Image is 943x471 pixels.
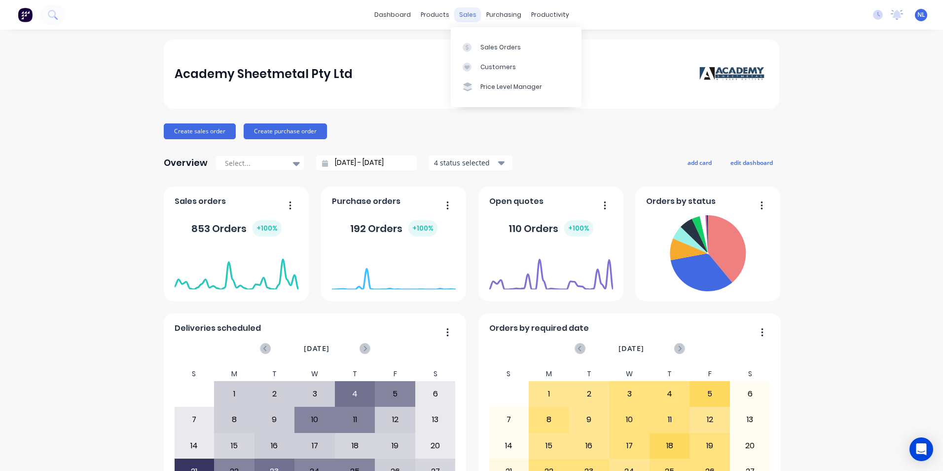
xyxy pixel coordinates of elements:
[215,382,254,406] div: 1
[175,433,214,458] div: 14
[681,156,718,169] button: add card
[690,407,729,432] div: 12
[429,156,512,170] button: 4 status selected
[650,433,689,458] div: 18
[191,220,282,236] div: 853 Orders
[254,367,295,381] div: T
[215,407,254,432] div: 8
[375,407,415,432] div: 12
[375,433,415,458] div: 19
[489,367,529,381] div: S
[909,437,933,461] div: Open Intercom Messenger
[610,382,649,406] div: 3
[335,367,375,381] div: T
[369,7,416,22] a: dashboard
[375,367,415,381] div: F
[699,67,768,81] img: Academy Sheetmetal Pty Ltd
[295,433,334,458] div: 17
[724,156,779,169] button: edit dashboard
[294,367,335,381] div: W
[564,220,593,236] div: + 100 %
[175,64,353,84] div: Academy Sheetmetal Pty Ltd
[529,382,569,406] div: 1
[508,220,593,236] div: 110 Orders
[690,382,729,406] div: 5
[18,7,33,22] img: Factory
[570,407,609,432] div: 9
[454,7,481,22] div: sales
[174,367,215,381] div: S
[489,196,544,207] span: Open quotes
[481,7,526,22] div: purchasing
[332,196,400,207] span: Purchase orders
[610,433,649,458] div: 17
[164,153,208,173] div: Overview
[646,196,716,207] span: Orders by status
[416,433,455,458] div: 20
[375,382,415,406] div: 5
[689,367,730,381] div: F
[730,433,770,458] div: 20
[416,7,454,22] div: products
[214,367,254,381] div: M
[480,63,516,72] div: Customers
[215,433,254,458] div: 15
[451,77,581,97] a: Price Level Manager
[480,82,542,91] div: Price Level Manager
[650,367,690,381] div: T
[350,220,437,236] div: 192 Orders
[434,157,496,168] div: 4 status selected
[175,407,214,432] div: 7
[489,407,529,432] div: 7
[408,220,437,236] div: + 100 %
[569,367,610,381] div: T
[255,382,294,406] div: 2
[304,343,329,354] span: [DATE]
[730,382,770,406] div: 6
[529,407,569,432] div: 8
[295,407,334,432] div: 10
[255,407,294,432] div: 9
[730,367,770,381] div: S
[730,407,770,432] div: 13
[335,433,375,458] div: 18
[570,433,609,458] div: 16
[451,37,581,57] a: Sales Orders
[529,367,569,381] div: M
[255,433,294,458] div: 16
[451,57,581,77] a: Customers
[480,43,521,52] div: Sales Orders
[489,433,529,458] div: 14
[610,407,649,432] div: 10
[650,407,689,432] div: 11
[335,407,375,432] div: 11
[650,382,689,406] div: 4
[244,123,327,139] button: Create purchase order
[690,433,729,458] div: 19
[609,367,650,381] div: W
[253,220,282,236] div: + 100 %
[416,382,455,406] div: 6
[570,382,609,406] div: 2
[529,433,569,458] div: 15
[295,382,334,406] div: 3
[335,382,375,406] div: 4
[416,407,455,432] div: 13
[526,7,574,22] div: productivity
[917,10,925,19] span: NL
[415,367,456,381] div: S
[618,343,644,354] span: [DATE]
[175,196,226,207] span: Sales orders
[164,123,236,139] button: Create sales order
